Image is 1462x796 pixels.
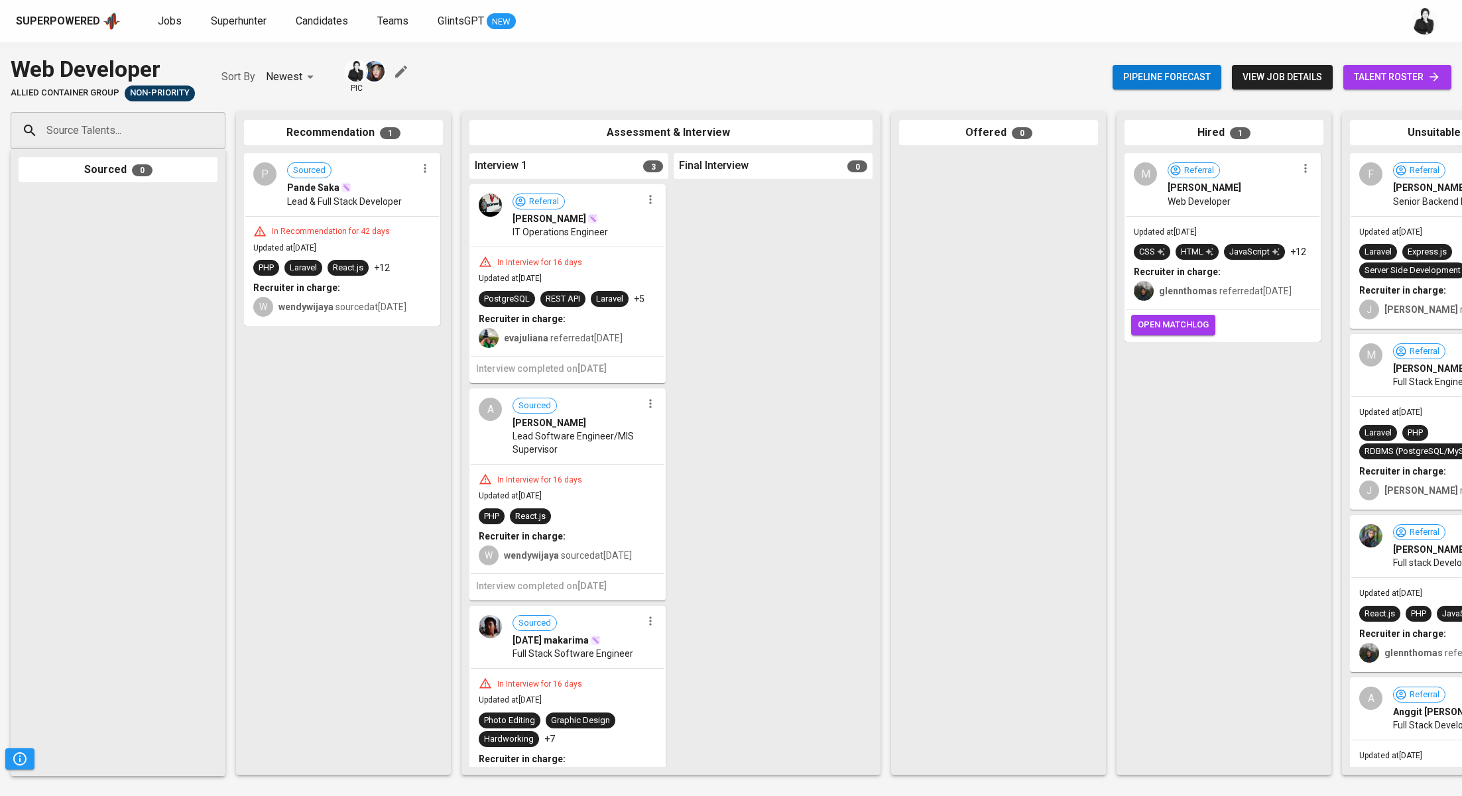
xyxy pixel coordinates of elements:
[479,615,502,638] img: b1df87675d0ddde013289d40de68ca72.png
[211,15,267,27] span: Superhunter
[492,679,587,690] div: In Interview for 16 days
[1404,164,1445,177] span: Referral
[1113,65,1221,89] button: Pipeline forecast
[513,617,556,630] span: Sourced
[253,243,316,253] span: Updated at [DATE]
[1168,181,1241,194] span: [PERSON_NAME]
[1123,69,1211,85] span: Pipeline forecast
[469,120,873,146] div: Assessment & Interview
[377,15,408,27] span: Teams
[484,510,499,523] div: PHP
[1229,246,1280,258] div: JavaScript
[476,579,659,594] h6: Interview completed on
[341,182,351,193] img: magic_wand.svg
[1230,127,1250,139] span: 1
[1359,481,1379,500] div: J
[287,195,402,208] span: Lead & Full Stack Developer
[1359,227,1422,237] span: Updated at [DATE]
[364,61,385,82] img: diazagista@glints.com
[1359,285,1446,296] b: Recruiter in charge:
[1359,300,1379,319] div: J
[1134,266,1221,277] b: Recruiter in charge:
[1181,246,1213,258] div: HTML
[1139,246,1165,258] div: CSS
[1384,304,1458,315] b: [PERSON_NAME]
[288,164,331,177] span: Sourced
[278,302,406,312] span: sourced at [DATE]
[513,429,642,456] span: Lead Software Engineer/MIS Supervisor
[679,158,749,174] span: Final Interview
[475,158,527,174] span: Interview 1
[333,262,363,274] div: React.js
[1359,466,1446,477] b: Recruiter in charge:
[1359,751,1422,760] span: Updated at [DATE]
[479,545,499,565] div: W
[345,60,368,94] div: pic
[469,184,666,383] div: Referral[PERSON_NAME]IT Operations EngineerIn Interview for 16 daysUpdated at[DATE]PostgreSQLREST...
[1290,245,1306,258] p: +12
[484,733,534,746] div: Hardworking
[244,120,443,146] div: Recommendation
[218,129,221,132] button: Open
[296,15,348,27] span: Candidates
[253,162,276,186] div: P
[1359,524,1382,547] img: gm_wkkdwt21rjfoupgkprqu2k01gooeq.jpeg
[513,212,586,225] span: [PERSON_NAME]
[1384,485,1458,496] b: [PERSON_NAME]
[1359,687,1382,710] div: A
[5,748,34,769] button: Pipeline Triggers
[479,328,499,348] img: eva@glints.com
[16,11,121,31] a: Superpoweredapp logo
[1404,345,1445,358] span: Referral
[253,297,273,317] div: W
[103,11,121,31] img: app logo
[847,160,867,172] span: 0
[596,293,623,306] div: Laravel
[479,194,502,217] img: c12e3d5d6eb7a5acd25fd936273f0157.jpeg
[1408,427,1423,439] div: PHP
[515,510,546,523] div: React.js
[1365,246,1392,258] div: Laravel
[469,388,666,600] div: ASourced[PERSON_NAME]Lead Software Engineer/MIS SupervisorIn Interview for 16 daysUpdated at[DATE...
[253,282,340,293] b: Recruiter in charge:
[211,13,269,30] a: Superhunter
[1159,286,1292,296] span: referred at [DATE]
[1179,164,1219,177] span: Referral
[1012,127,1032,139] span: 0
[492,475,587,486] div: In Interview for 16 days
[578,363,607,374] span: [DATE]
[634,292,644,306] p: +5
[479,695,542,705] span: Updated at [DATE]
[1359,408,1422,417] span: Updated at [DATE]
[544,732,555,746] p: +7
[1404,526,1445,539] span: Referral
[479,313,566,324] b: Recruiter in charge:
[290,262,317,274] div: Laravel
[479,491,542,500] span: Updated at [DATE]
[278,302,334,312] b: wendywijaya
[158,13,184,30] a: Jobs
[479,398,502,421] div: A
[1365,608,1395,620] div: React.js
[1138,317,1209,333] span: open matchlog
[476,362,659,376] h6: Interview completed on
[1359,343,1382,367] div: M
[484,714,535,727] div: Photo Editing
[578,581,607,591] span: [DATE]
[125,87,195,99] span: Non-Priority
[587,213,598,224] img: magic_wand.svg
[1243,69,1322,85] span: view job details
[16,14,100,29] div: Superpowered
[1359,628,1446,639] b: Recruiter in charge:
[221,69,255,85] p: Sort By
[899,120,1098,146] div: Offered
[513,225,608,239] span: IT Operations Engineer
[158,15,182,27] span: Jobs
[346,61,367,82] img: medwi@glints.com
[266,69,302,85] p: Newest
[1359,162,1382,186] div: F
[266,65,318,89] div: Newest
[590,635,601,646] img: magic_wand.svg
[1131,315,1215,335] button: open matchlog
[479,754,566,764] b: Recruiter in charge:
